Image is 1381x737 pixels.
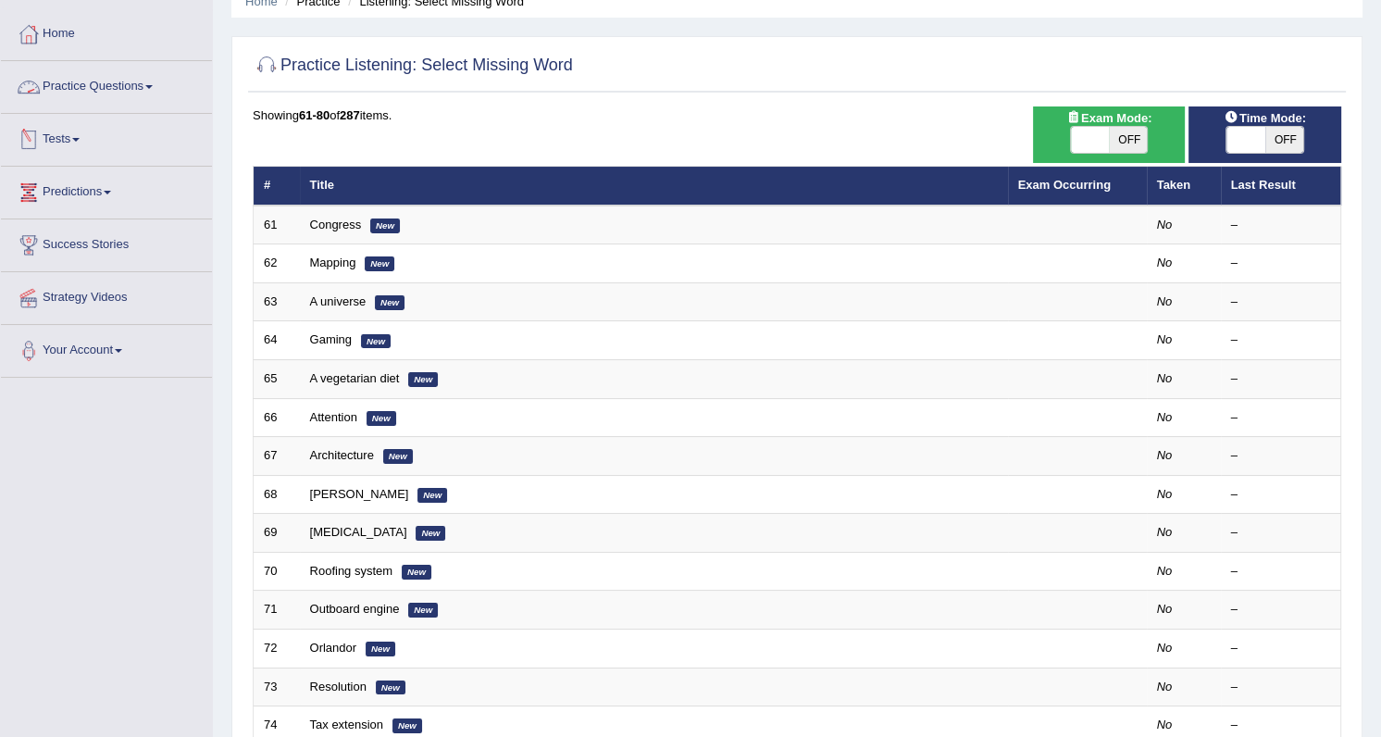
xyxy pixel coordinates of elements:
em: New [383,449,413,464]
em: No [1157,332,1173,346]
div: – [1231,255,1331,272]
em: No [1157,256,1173,269]
a: Mapping [310,256,356,269]
div: – [1231,601,1331,618]
td: 71 [254,591,300,630]
div: – [1231,486,1331,504]
a: Success Stories [1,219,212,266]
td: 61 [254,206,300,244]
td: 67 [254,437,300,476]
span: OFF [1109,127,1148,153]
div: – [1231,679,1331,696]
div: – [1231,640,1331,657]
div: – [1231,370,1331,388]
th: Last Result [1221,167,1341,206]
b: 61-80 [299,108,330,122]
a: Predictions [1,167,212,213]
a: Home [1,8,212,55]
td: 68 [254,475,300,514]
a: Gaming [310,332,353,346]
td: 69 [254,514,300,553]
em: New [367,411,396,426]
em: No [1157,718,1173,731]
a: Outboard engine [310,602,400,616]
td: 62 [254,244,300,283]
td: 63 [254,282,300,321]
a: [PERSON_NAME] [310,487,409,501]
a: Tax extension [310,718,384,731]
a: [MEDICAL_DATA] [310,525,407,539]
em: No [1157,448,1173,462]
em: New [370,219,400,233]
div: – [1231,331,1331,349]
em: No [1157,564,1173,578]
div: Show exams occurring in exams [1033,106,1186,163]
em: New [375,295,404,310]
span: OFF [1265,127,1304,153]
em: No [1157,680,1173,693]
em: New [417,488,447,503]
a: Strategy Videos [1,272,212,319]
em: New [392,718,422,733]
em: New [366,642,395,656]
a: Resolution [310,680,367,693]
a: Practice Questions [1,61,212,107]
td: 73 [254,668,300,706]
td: 65 [254,360,300,399]
em: New [416,526,445,541]
td: 66 [254,398,300,437]
a: Tests [1,114,212,160]
a: Roofing system [310,564,393,578]
a: A vegetarian diet [310,371,400,385]
em: No [1157,525,1173,539]
em: New [408,372,438,387]
span: Exam Mode: [1059,108,1159,128]
div: – [1231,717,1331,734]
div: – [1231,409,1331,427]
div: Showing of items. [253,106,1341,124]
a: Architecture [310,448,374,462]
th: # [254,167,300,206]
em: New [361,334,391,349]
a: Congress [310,218,362,231]
td: 70 [254,552,300,591]
em: New [402,565,431,580]
em: No [1157,371,1173,385]
em: No [1157,218,1173,231]
b: 287 [340,108,360,122]
em: New [408,603,438,618]
a: A universe [310,294,367,308]
td: 64 [254,321,300,360]
h2: Practice Listening: Select Missing Word [253,52,573,80]
em: New [365,256,394,271]
div: – [1231,294,1331,311]
a: Your Account [1,325,212,371]
div: – [1231,447,1331,465]
em: New [376,681,405,695]
em: No [1157,410,1173,424]
em: No [1157,294,1173,308]
a: Orlandor [310,641,357,655]
span: Time Mode: [1217,108,1313,128]
em: No [1157,487,1173,501]
th: Taken [1147,167,1221,206]
em: No [1157,602,1173,616]
th: Title [300,167,1008,206]
td: 72 [254,629,300,668]
a: Attention [310,410,357,424]
div: – [1231,524,1331,542]
div: – [1231,563,1331,581]
div: – [1231,217,1331,234]
a: Exam Occurring [1018,178,1111,192]
em: No [1157,641,1173,655]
